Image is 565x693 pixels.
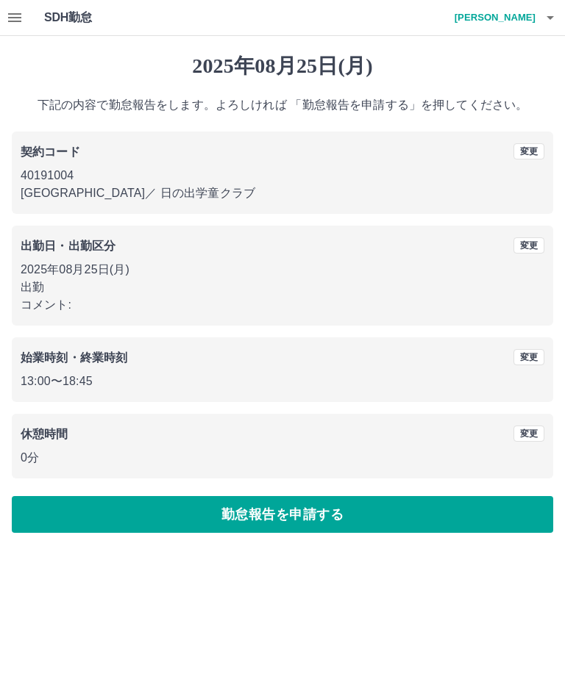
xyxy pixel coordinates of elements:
p: [GEOGRAPHIC_DATA] ／ 日の出学童クラブ [21,184,544,202]
p: 0分 [21,449,544,467]
b: 契約コード [21,146,80,158]
p: コメント: [21,296,544,314]
h1: 2025年08月25日(月) [12,54,553,79]
p: 出勤 [21,279,544,296]
button: 勤怠報告を申請する [12,496,553,533]
p: 13:00 〜 18:45 [21,373,544,390]
button: 変更 [514,349,544,365]
button: 変更 [514,237,544,254]
p: 40191004 [21,167,544,184]
b: 出勤日・出勤区分 [21,240,116,252]
button: 変更 [514,143,544,159]
b: 休憩時間 [21,428,68,440]
button: 変更 [514,426,544,442]
b: 始業時刻・終業時刻 [21,351,127,364]
p: 2025年08月25日(月) [21,261,544,279]
p: 下記の内容で勤怠報告をします。よろしければ 「勤怠報告を申請する」を押してください。 [12,96,553,114]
